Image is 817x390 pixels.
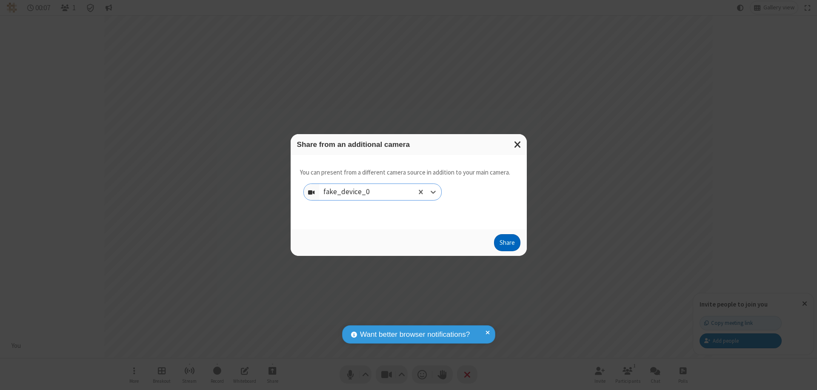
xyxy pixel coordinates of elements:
button: Close modal [509,134,527,155]
div: fake_device_0 [323,187,384,198]
h3: Share from an additional camera [297,141,520,149]
button: Share [494,234,520,251]
p: You can present from a different camera source in addition to your main camera. [300,168,510,178]
span: Want better browser notifications? [360,329,470,340]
